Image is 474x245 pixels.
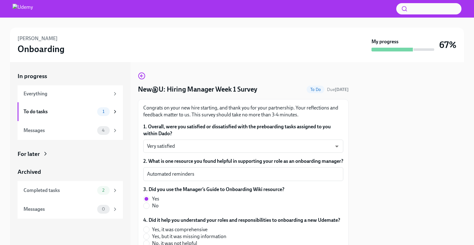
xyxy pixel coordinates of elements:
[18,85,123,102] a: Everything
[24,108,95,115] div: To do tasks
[143,104,343,118] p: Congrats on your new hire starting, and thank you for your partnership. Your reflections and feed...
[143,217,340,224] label: 4. Did it help you understand your roles and responsibilities to onboarding a new Udemate?
[18,35,58,42] h6: [PERSON_NAME]
[152,195,159,202] span: Yes
[18,150,40,158] div: For later
[152,202,159,209] span: No
[13,4,33,14] img: Udemy
[24,90,110,97] div: Everything
[152,233,226,240] span: Yes, but it was missing information
[143,140,343,153] div: Very satisfied
[143,158,343,165] label: 2. What is one resource you found helpful in supporting your role as an onboarding manager?
[143,186,284,193] label: 3. Did you use the Manager’s Guide to Onboarding Wiki resource?
[18,43,65,55] h3: Onboarding
[18,150,123,158] a: For later
[18,181,123,200] a: Completed tasks2
[98,188,108,193] span: 2
[371,38,398,45] strong: My progress
[143,123,343,137] label: 1. Overall, were you satisfied or dissatisfied with the preboarding tasks assigned to you within ...
[307,87,324,92] span: To Do
[24,187,95,194] div: Completed tasks
[18,200,123,219] a: Messages0
[439,39,456,51] h3: 67%
[18,121,123,140] a: Messages4
[152,226,208,233] span: Yes, it was comprehensive
[98,207,109,211] span: 0
[98,128,108,133] span: 4
[24,206,95,213] div: Messages
[147,170,340,178] textarea: Automated reminders
[327,87,349,92] span: Due
[18,102,123,121] a: To do tasks1
[327,87,349,93] span: September 30th, 2025 04:30
[18,72,123,80] a: In progress
[18,168,123,176] a: Archived
[335,87,349,92] strong: [DATE]
[99,109,108,114] span: 1
[24,127,95,134] div: Messages
[138,85,257,94] h4: New@U: Hiring Manager Week 1 Survey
